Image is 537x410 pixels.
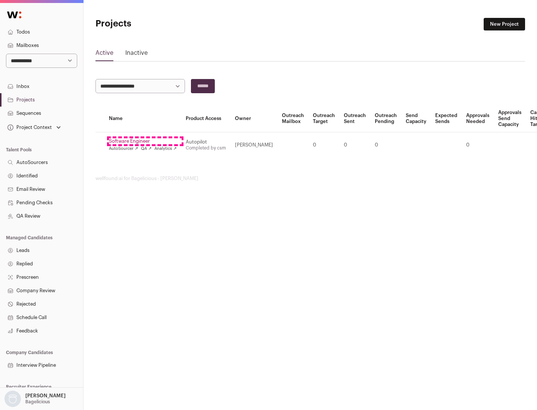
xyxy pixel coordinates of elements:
[95,48,113,60] a: Active
[141,146,151,152] a: QA ↗
[154,146,176,152] a: Analytics ↗
[109,146,138,152] a: AutoSourcer ↗
[104,105,181,132] th: Name
[431,105,462,132] th: Expected Sends
[370,132,401,158] td: 0
[484,18,525,31] a: New Project
[462,105,494,132] th: Approvals Needed
[95,18,239,30] h1: Projects
[181,105,230,132] th: Product Access
[6,124,52,130] div: Project Context
[186,139,226,145] div: Autopilot
[339,105,370,132] th: Outreach Sent
[277,105,308,132] th: Outreach Mailbox
[109,138,177,144] a: Software Engineer
[3,391,67,407] button: Open dropdown
[230,132,277,158] td: [PERSON_NAME]
[95,176,525,182] footer: wellfound:ai for Bagelicious - [PERSON_NAME]
[339,132,370,158] td: 0
[308,132,339,158] td: 0
[230,105,277,132] th: Owner
[308,105,339,132] th: Outreach Target
[462,132,494,158] td: 0
[4,391,21,407] img: nopic.png
[494,105,526,132] th: Approvals Send Capacity
[25,393,66,399] p: [PERSON_NAME]
[25,399,50,405] p: Bagelicious
[3,7,25,22] img: Wellfound
[125,48,148,60] a: Inactive
[6,122,62,133] button: Open dropdown
[401,105,431,132] th: Send Capacity
[370,105,401,132] th: Outreach Pending
[186,146,226,150] a: Completed by csm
